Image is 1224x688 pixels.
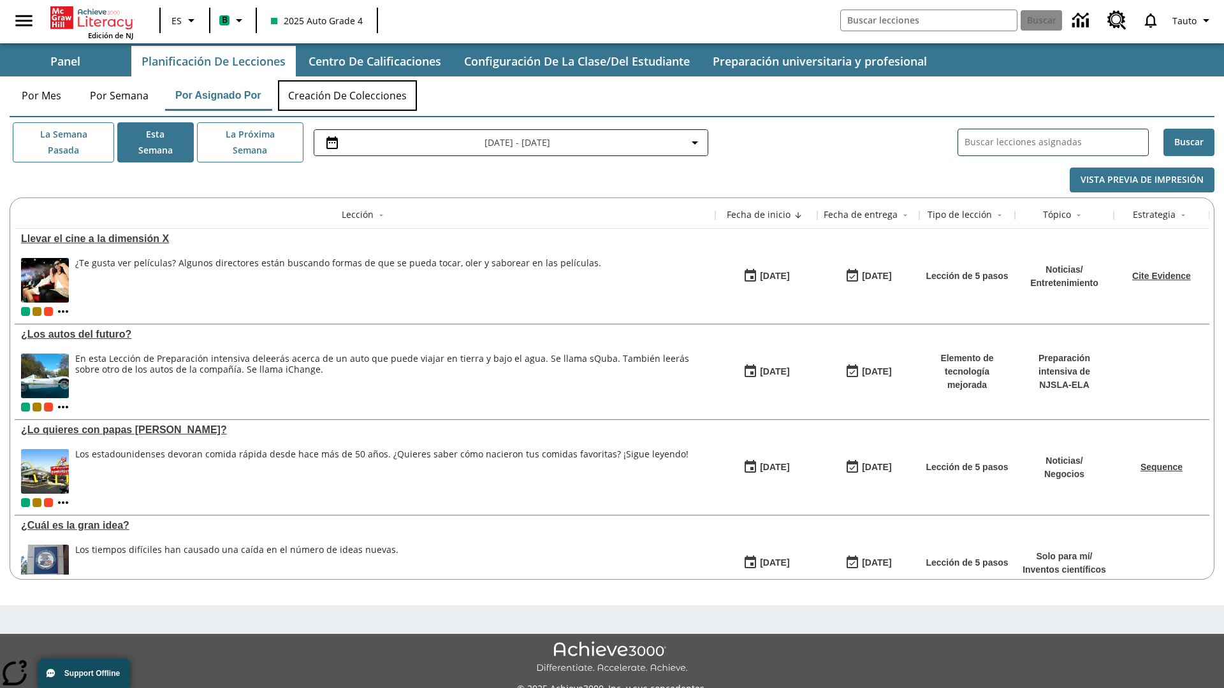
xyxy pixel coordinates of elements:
a: Cite Evidence [1132,271,1191,281]
p: Entretenimiento [1030,276,1098,290]
div: Estrategia [1133,208,1176,221]
a: ¿Los autos del futuro? , Lecciones [21,329,709,340]
button: Buscar [1163,129,1214,156]
p: Noticias / [1044,454,1084,468]
div: ¿Te gusta ver películas? Algunos directores están buscando formas de que se pueda tocar, oler y s... [75,258,601,269]
button: Perfil/Configuración [1167,9,1219,32]
div: ¿Te gusta ver películas? Algunos directores están buscando formas de que se pueda tocar, oler y s... [75,258,601,303]
div: [DATE] [862,268,891,284]
button: Support Offline [38,659,130,688]
p: Solo para mí / [1023,550,1106,563]
span: Support Offline [64,669,120,678]
button: Por semana [80,80,159,111]
p: Noticias / [1030,263,1098,276]
span: ES [171,14,182,27]
button: 06/30/26: Último día en que podrá accederse la lección [841,360,896,384]
a: ¿Lo quieres con papas fritas?, Lecciones [21,424,709,436]
button: 07/20/26: Último día en que podrá accederse la lección [841,455,896,480]
button: Planificación de lecciones [131,46,296,76]
div: [DATE] [760,364,789,380]
button: 08/18/25: Primer día en que estuvo disponible la lección [739,264,794,289]
input: Buscar campo [841,10,1017,31]
button: 04/13/26: Último día en que podrá accederse la lección [841,551,896,575]
button: Abrir el menú lateral [5,2,43,39]
button: Sort [992,208,1007,223]
button: 07/23/25: Primer día en que estuvo disponible la lección [739,360,794,384]
div: Test 1 [44,307,53,316]
button: Lenguaje: ES, Selecciona un idioma [164,9,205,32]
button: Preparación universitaria y profesional [703,46,937,76]
button: Seleccione el intervalo de fechas opción del menú [319,135,703,150]
div: [DATE] [862,555,891,571]
div: [DATE] [760,268,789,284]
div: Clase actual [21,498,30,507]
div: [DATE] [760,555,789,571]
img: Letrero cerca de un edificio dice Oficina de Patentes y Marcas de los Estados Unidos. La economía... [21,545,69,589]
button: 07/14/25: Primer día en que estuvo disponible la lección [739,455,794,480]
div: ¿Lo quieres con papas fritas? [21,424,709,436]
button: La semana pasada [13,122,114,162]
button: Sort [790,208,806,223]
button: Creación de colecciones [278,80,417,111]
p: Lección de 5 pasos [926,461,1008,474]
button: Por asignado por [165,80,272,111]
div: ¿Los autos del futuro? [21,329,709,340]
div: OL 2025 Auto Grade 5 [33,307,41,316]
img: Achieve3000 Differentiate Accelerate Achieve [536,641,688,674]
div: OL 2025 Auto Grade 5 [33,498,41,507]
div: Lección [342,208,374,221]
div: Llevar el cine a la dimensión X [21,233,709,245]
div: Portada [50,4,133,40]
button: Centro de calificaciones [298,46,451,76]
div: Los tiempos difíciles han causado una caída en el número de ideas nuevas. [75,545,398,589]
button: Por mes [10,80,73,111]
p: Lección de 5 pasos [926,556,1008,570]
button: Panel [1,46,129,76]
button: 08/24/25: Último día en que podrá accederse la lección [841,264,896,289]
button: Vista previa de impresión [1070,168,1214,192]
p: Elemento de tecnología mejorada [926,352,1009,392]
div: ¿Cuál es la gran idea? [21,520,709,531]
img: El panel situado frente a los asientos rocía con agua nebulizada al feliz público en un cine equi... [21,258,69,303]
span: Los estadounidenses devoran comida rápida desde hace más de 50 años. ¿Quieres saber cómo nacieron... [75,449,688,494]
a: Notificaciones [1134,4,1167,37]
a: Sequence [1140,462,1183,472]
a: Portada [50,5,133,31]
div: Tipo de lección [928,208,992,221]
button: Sort [374,208,389,223]
div: OL 2025 Auto Grade 5 [33,403,41,412]
div: Tópico [1043,208,1071,221]
div: Clase actual [21,403,30,412]
div: En esta Lección de Preparación intensiva de [75,354,709,375]
div: Test 1 [44,403,53,412]
svg: Collapse Date Range Filter [687,135,703,150]
div: Test 1 [44,498,53,507]
div: Los tiempos difíciles han causado una caída en el número de ideas nuevas. [75,545,398,555]
button: Mostrar más clases [55,495,71,510]
a: Llevar el cine a la dimensión X, Lecciones [21,233,709,245]
img: Un automóvil de alta tecnología flotando en el agua. [21,354,69,398]
p: Negocios [1044,468,1084,481]
p: Lección de 5 pasos [926,269,1008,283]
input: Buscar lecciones asignadas [965,133,1148,152]
p: Inventos científicos [1023,563,1106,577]
div: [DATE] [862,364,891,380]
a: ¿Cuál es la gran idea?, Lecciones [21,520,709,531]
button: Sort [1176,208,1191,223]
div: Los estadounidenses devoran comida rápida desde hace más de 50 años. ¿Quieres saber cómo nacieron... [75,449,688,460]
testabrev: leerás acerca de un auto que puede viajar en tierra y bajo el agua. Se llama sQuba. También leerá... [75,352,689,375]
div: Fecha de inicio [727,208,790,221]
span: Clase actual [21,307,30,316]
div: [DATE] [862,459,891,475]
div: En esta Lección de Preparación intensiva de leerás acerca de un auto que puede viajar en tierra y... [75,354,709,398]
p: Preparación intensiva de NJSLA-ELA [1021,352,1107,392]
